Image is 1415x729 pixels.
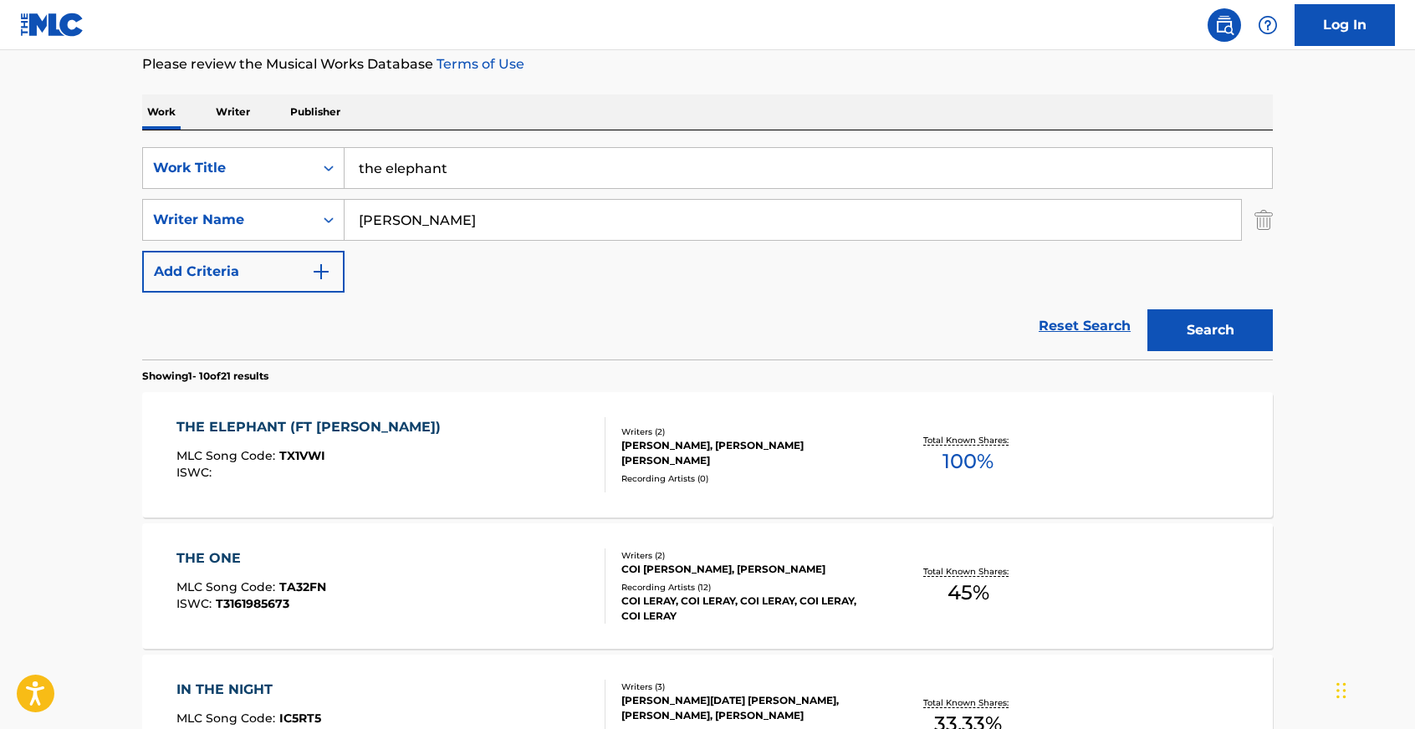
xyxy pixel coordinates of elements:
img: help [1258,15,1278,35]
form: Search Form [142,147,1273,359]
img: Delete Criterion [1254,199,1273,241]
div: [PERSON_NAME][DATE] [PERSON_NAME], [PERSON_NAME], [PERSON_NAME] [621,693,874,723]
button: Search [1147,309,1273,351]
a: THE ONEMLC Song Code:TA32FNISWC:T3161985673Writers (2)COI [PERSON_NAME], [PERSON_NAME]Recording A... [142,523,1273,649]
a: Terms of Use [433,56,524,72]
div: Drag [1336,665,1346,716]
div: Recording Artists ( 0 ) [621,472,874,485]
img: 9d2ae6d4665cec9f34b9.svg [311,262,331,282]
a: THE ELEPHANT (FT [PERSON_NAME])MLC Song Code:TX1VWIISWC:Writers (2)[PERSON_NAME], [PERSON_NAME] [... [142,392,1273,517]
p: Please review the Musical Works Database [142,54,1273,74]
span: IC5RT5 [279,711,321,726]
div: COI LERAY, COI LERAY, COI LERAY, COI LERAY, COI LERAY [621,594,874,624]
span: T3161985673 [216,596,289,611]
div: Writers ( 2 ) [621,426,874,438]
a: Public Search [1208,8,1241,42]
img: search [1214,15,1234,35]
p: Total Known Shares: [923,696,1013,709]
span: 45 % [948,578,989,608]
span: MLC Song Code : [176,448,279,463]
img: MLC Logo [20,13,84,37]
div: Writers ( 2 ) [621,549,874,562]
div: IN THE NIGHT [176,680,321,700]
a: Reset Search [1030,308,1139,344]
span: 100 % [942,446,994,477]
button: Add Criteria [142,251,345,293]
span: MLC Song Code : [176,711,279,726]
p: Work [142,94,181,130]
div: Work Title [153,158,304,178]
p: Writer [211,94,255,130]
iframe: Chat Widget [1331,649,1415,729]
span: MLC Song Code : [176,579,279,594]
span: TA32FN [279,579,326,594]
a: Log In [1295,4,1395,46]
p: Total Known Shares: [923,565,1013,578]
div: Writer Name [153,210,304,230]
span: TX1VWI [279,448,325,463]
div: COI [PERSON_NAME], [PERSON_NAME] [621,562,874,577]
p: Total Known Shares: [923,434,1013,446]
div: [PERSON_NAME], [PERSON_NAME] [PERSON_NAME] [621,438,874,468]
span: ISWC : [176,465,216,480]
p: Publisher [285,94,345,130]
span: ISWC : [176,596,216,611]
div: THE ELEPHANT (FT [PERSON_NAME]) [176,417,449,437]
div: Help [1251,8,1285,42]
div: Recording Artists ( 12 ) [621,581,874,594]
div: THE ONE [176,548,326,568]
div: Writers ( 3 ) [621,681,874,693]
p: Showing 1 - 10 of 21 results [142,369,268,384]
